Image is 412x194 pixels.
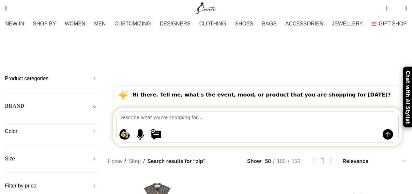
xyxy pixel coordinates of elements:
[114,17,153,30] a: CUSTOMIZING
[5,75,98,82] h5: Product categories
[5,182,98,189] h5: Filter by price
[2,2,10,15] a: Search
[275,157,288,166] a: 100
[33,21,56,27] span: SHOP BY
[372,17,407,30] a: GIFT SHOP
[321,157,324,166] a: Grid view 3
[262,17,279,30] a: BAGS
[199,17,229,30] a: CLOTHING
[395,7,400,11] span: 0
[387,3,391,8] span: 0
[114,21,151,27] span: CUSTOMIZING
[147,157,206,166] span: Search results for “zip”
[199,21,226,27] span: CLOTHING
[160,17,193,30] a: DESIGNERS
[108,157,206,166] nav: Breadcrumb
[342,157,407,166] select: Shop order
[65,21,85,27] span: WOMEN
[262,21,276,27] span: BAGS
[313,157,316,166] a: Grid view 2
[332,21,363,27] span: JEWELLERY
[5,102,98,114] div: Toggle filter
[2,17,410,30] div: Main navigation
[372,22,376,26] img: GiftBag
[142,38,270,55] h1: Search results: “zip”
[5,21,24,27] span: NEW IN
[129,157,141,166] a: Shop
[235,17,255,30] a: SHOES
[108,157,122,166] a: Home
[94,21,106,27] span: MEN
[379,21,407,27] span: GIFT SHOP
[289,157,303,166] a: 150
[285,17,326,30] a: ACCESSORIES
[285,21,323,27] span: ACCESSORIES
[5,102,24,110] h5: BRAND
[94,17,108,30] a: MEN
[5,17,26,30] a: NEW IN
[277,158,286,164] span: 100
[328,157,332,166] a: Grid view 4
[160,21,191,27] span: DESIGNERS
[292,158,300,164] span: 150
[5,155,98,162] h5: Size
[33,17,58,30] a: SHOP BY
[383,2,391,15] a: 0
[393,2,400,15] div: My Wishlist
[195,5,217,10] a: Site logo
[263,157,273,166] a: 50
[332,17,365,30] a: JEWELLERY
[65,17,88,30] a: WOMEN
[5,128,98,135] h5: Color
[235,21,253,27] span: SHOES
[247,157,263,166] span: Show
[265,158,271,164] span: 50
